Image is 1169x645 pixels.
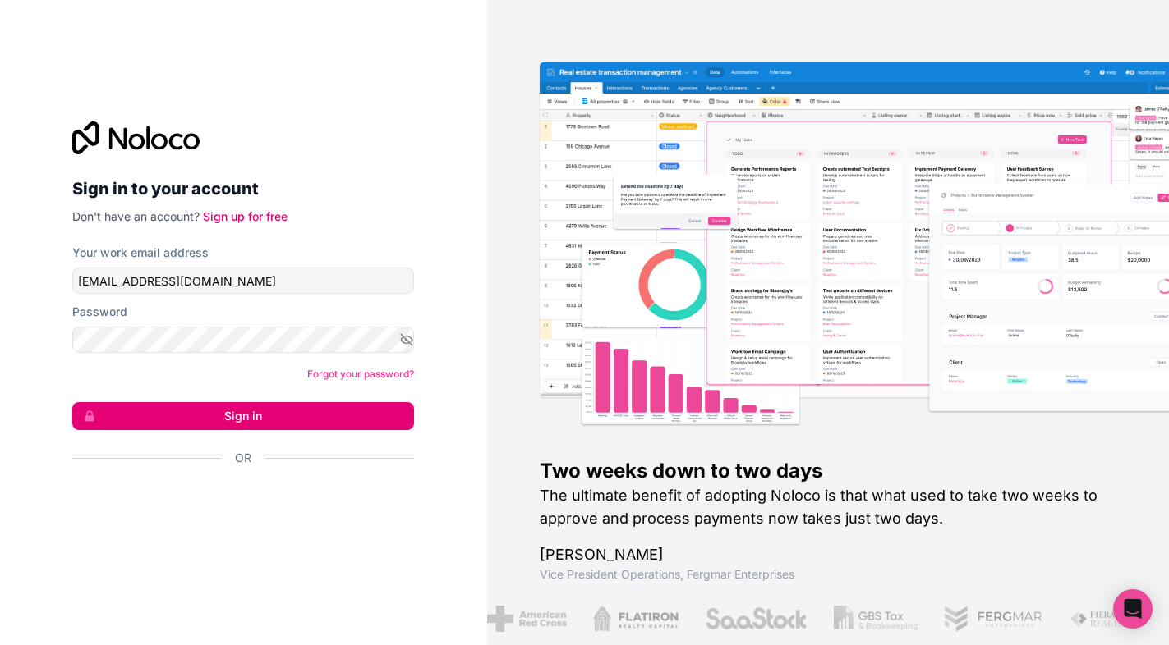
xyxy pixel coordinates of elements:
h1: Vice President Operations , Fergmar Enterprises [540,566,1116,583]
h1: Two weeks down to two days [540,458,1116,484]
label: Your work email address [72,245,209,261]
img: /assets/gbstax-C-GtDUiK.png [834,606,918,632]
img: /assets/fiera-fwj2N5v4.png [1070,606,1147,632]
h2: The ultimate benefit of adopting Noloco is that what used to take two weeks to approve and proces... [540,484,1116,530]
div: Open Intercom Messenger [1113,589,1153,629]
h1: [PERSON_NAME] [540,543,1116,566]
span: Or [235,450,251,466]
input: Email address [72,268,414,294]
h2: Sign in to your account [72,174,414,204]
a: Forgot your password? [307,368,414,380]
iframe: Sign in with Google Button [64,484,409,520]
img: /assets/flatiron-C8eUkumj.png [593,606,679,632]
img: /assets/saastock-C6Zbiodz.png [704,606,808,632]
button: Sign in [72,402,414,430]
input: Password [72,327,414,353]
img: /assets/american-red-cross-BAupjrZR.png [487,606,567,632]
label: Password [72,304,127,320]
span: Don't have an account? [72,209,200,223]
a: Sign up for free [203,209,288,223]
img: /assets/fergmar-CudnrXN5.png [943,606,1043,632]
